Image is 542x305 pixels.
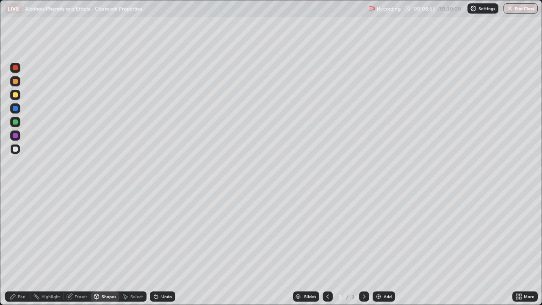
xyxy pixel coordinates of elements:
p: LIVE [8,5,19,12]
div: More [524,294,534,299]
div: Select [130,294,143,299]
div: / [346,294,349,299]
div: 3 [336,294,345,299]
img: class-settings-icons [470,5,477,12]
div: Shapes [102,294,116,299]
img: add-slide-button [375,293,382,300]
div: 3 [351,293,356,300]
p: Recording [377,6,401,12]
div: Add [384,294,392,299]
img: end-class-cross [506,5,513,12]
p: Settings [478,6,495,11]
div: Eraser [75,294,87,299]
button: End Class [503,3,538,14]
img: recording.375f2c34.svg [368,5,375,12]
div: Highlight [41,294,60,299]
div: Slides [304,294,316,299]
div: Undo [161,294,172,299]
div: Pen [18,294,25,299]
p: Alcohols Phenols and Ethers - Chemical Properties [25,5,142,12]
